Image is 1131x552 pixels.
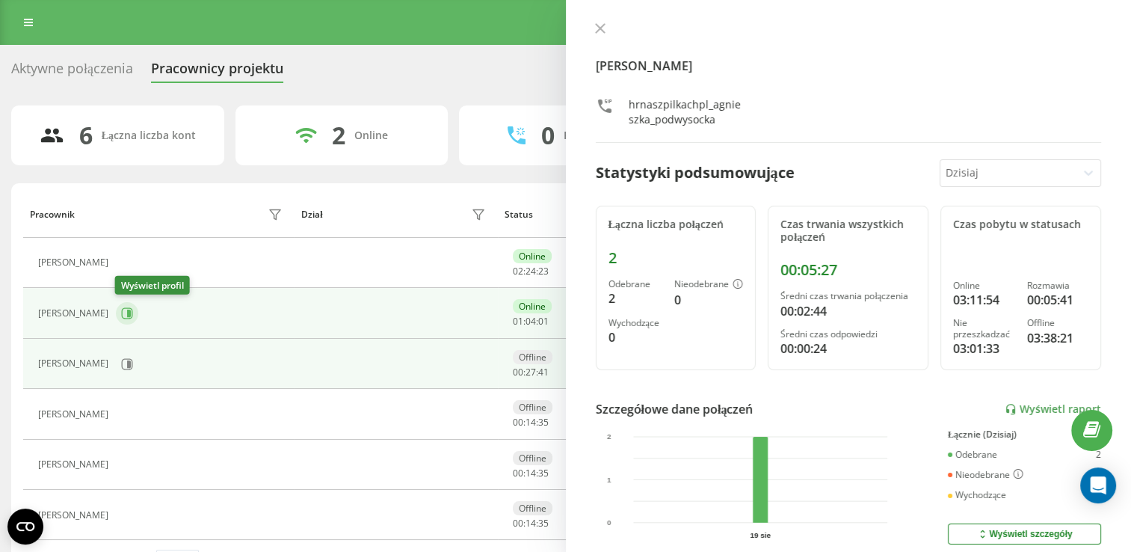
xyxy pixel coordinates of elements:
span: 35 [538,467,549,479]
div: [PERSON_NAME] [38,459,112,470]
div: Pracownik [30,209,75,220]
text: 1 [607,476,611,484]
span: 02 [513,265,523,277]
div: Wyświetl szczegóły [976,528,1072,540]
div: 2 [608,249,744,267]
div: Wychodzące [948,490,1006,500]
div: Łączna liczba kont [102,129,196,142]
div: 00:05:27 [780,261,916,279]
div: 03:01:33 [953,340,1014,358]
div: hrnaszpilkachpl_agnieszka_podwysocka [629,97,745,127]
div: Szczegółowe dane połączeń [596,400,754,418]
span: 14 [526,416,536,429]
div: Wyświetl profil [115,276,190,295]
text: 19 sie [750,531,771,539]
div: 00:05:41 [1027,291,1088,309]
div: Łączna liczba połączeń [608,218,744,231]
div: [PERSON_NAME] [38,358,112,369]
div: Pracownicy projektu [151,61,283,84]
div: Dział [301,209,322,220]
div: : : [513,316,549,327]
div: Online [354,129,388,142]
div: 0 [540,121,554,150]
div: Offline [513,501,552,515]
span: 23 [538,265,549,277]
text: 2 [607,432,611,441]
div: [PERSON_NAME] [38,510,112,521]
span: 00 [513,416,523,429]
div: [PERSON_NAME] [38,257,112,268]
div: 00:02:44 [780,302,916,320]
div: Łącznie (Dzisiaj) [948,429,1101,440]
span: 24 [526,265,536,277]
div: Online [513,299,552,313]
div: Nieodebrane [674,279,743,291]
span: 00 [513,366,523,378]
div: Nieodebrane [948,469,1023,481]
div: : : [513,367,549,378]
span: 00 [513,467,523,479]
div: : : [513,518,549,529]
div: 03:11:54 [953,291,1014,309]
div: 6 [79,121,93,150]
div: Odebrane [948,450,997,460]
div: Open Intercom Messenger [1080,467,1116,503]
div: Średni czas trwania połączenia [780,291,916,301]
div: Offline [513,400,552,414]
span: 04 [526,315,536,328]
div: : : [513,468,549,479]
div: Wychodzące [608,318,663,328]
div: 2 [332,121,345,150]
span: 41 [538,366,549,378]
div: 03:38:21 [1027,329,1088,347]
text: 0 [607,518,611,527]
div: 0 [608,328,663,346]
button: Wyświetl szczegóły [948,524,1101,545]
span: 35 [538,416,549,429]
div: 2 [1096,450,1101,460]
div: Odebrane [608,279,663,289]
div: [PERSON_NAME] [38,308,112,319]
a: Wyświetl raport [1005,403,1101,416]
span: 01 [513,315,523,328]
div: Offline [513,350,552,364]
div: : : [513,266,549,277]
div: Nie przeszkadzać [953,318,1014,340]
div: 0 [674,291,743,309]
div: Średni czas odpowiedzi [780,329,916,340]
div: Status [505,209,533,220]
div: Online [513,249,552,263]
div: Offline [1027,318,1088,328]
div: Offline [513,451,552,465]
span: 00 [513,517,523,530]
div: Czas trwania wszystkich połączeń [780,218,916,244]
div: Czas pobytu w statusach [953,218,1088,231]
div: Statystyki podsumowujące [596,162,795,184]
div: Rozmawia [1027,280,1088,291]
span: 14 [526,517,536,530]
span: 27 [526,366,536,378]
h4: [PERSON_NAME] [596,57,1102,75]
span: 35 [538,517,549,530]
span: 01 [538,315,549,328]
div: Aktywne połączenia [11,61,133,84]
div: 00:00:24 [780,340,916,358]
span: 14 [526,467,536,479]
div: Rozmawiają [563,129,623,142]
div: : : [513,417,549,428]
div: [PERSON_NAME] [38,409,112,420]
div: Online [953,280,1014,291]
button: Open CMP widget [7,509,43,545]
div: 2 [608,289,663,307]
